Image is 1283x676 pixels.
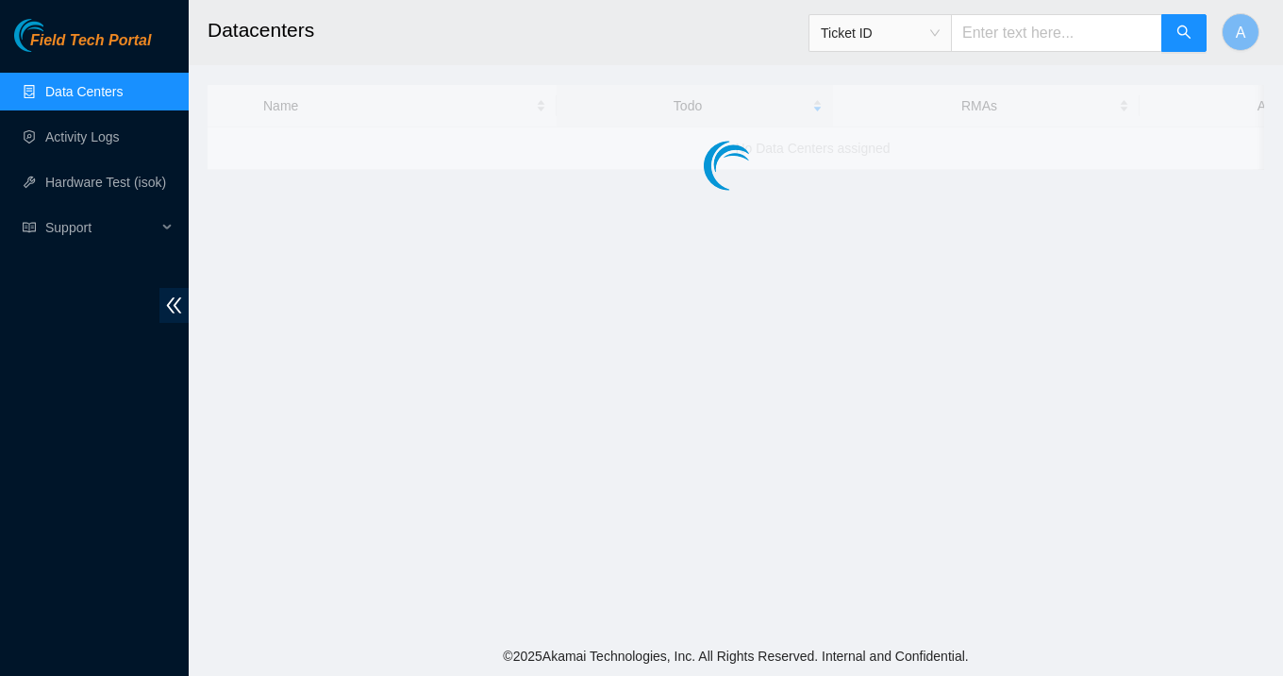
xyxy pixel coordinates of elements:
[1236,21,1246,44] span: A
[45,209,157,246] span: Support
[1176,25,1191,42] span: search
[14,19,95,52] img: Akamai Technologies
[45,84,123,99] a: Data Centers
[1161,14,1207,52] button: search
[159,288,189,323] span: double-left
[951,14,1162,52] input: Enter text here...
[23,221,36,234] span: read
[1222,13,1259,51] button: A
[45,129,120,144] a: Activity Logs
[14,34,151,59] a: Akamai TechnologiesField Tech Portal
[45,175,166,190] a: Hardware Test (isok)
[821,19,940,47] span: Ticket ID
[30,32,151,50] span: Field Tech Portal
[189,636,1283,676] footer: © 2025 Akamai Technologies, Inc. All Rights Reserved. Internal and Confidential.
